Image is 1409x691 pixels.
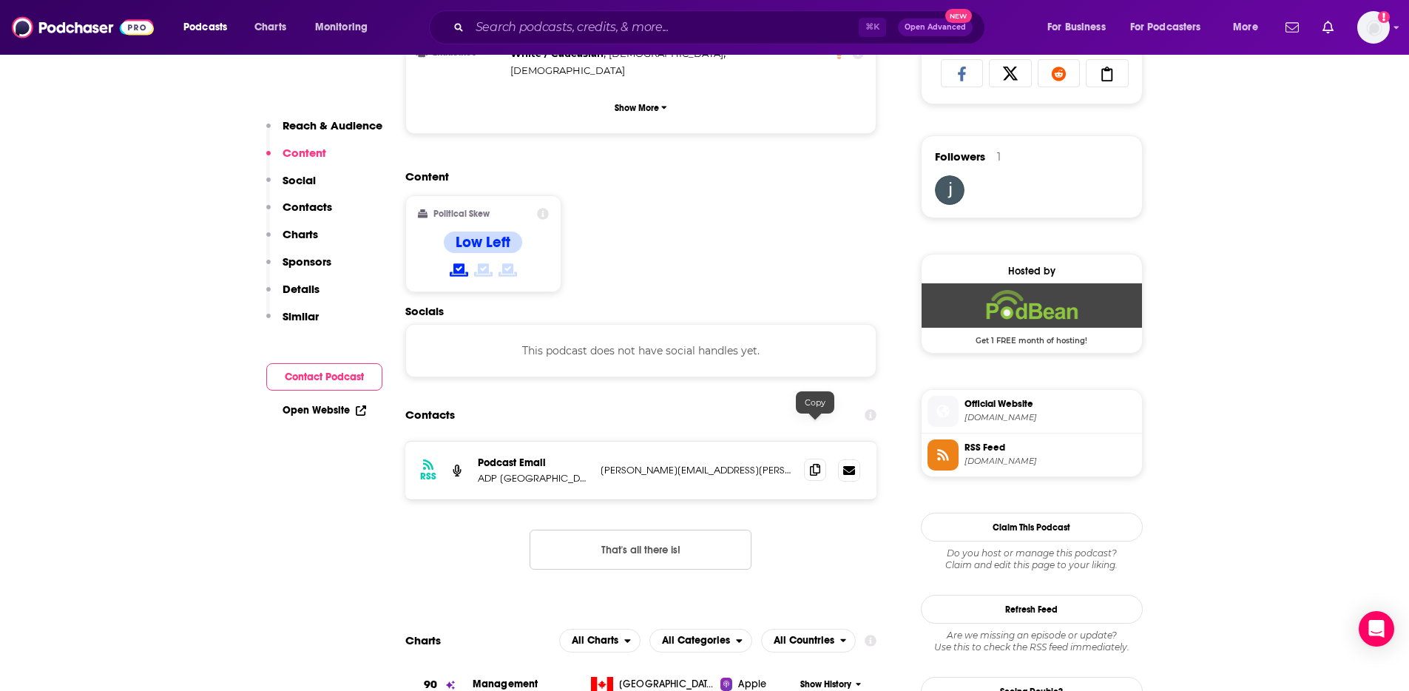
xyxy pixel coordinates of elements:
button: open menu [173,16,246,39]
a: Show notifications dropdown [1317,15,1339,40]
button: open menu [1121,16,1223,39]
span: RSS Feed [964,441,1136,454]
p: [PERSON_NAME][EMAIL_ADDRESS][PERSON_NAME][DOMAIN_NAME] [601,464,793,476]
a: Official Website[DOMAIN_NAME] [927,396,1136,427]
button: Social [266,173,316,200]
p: Sponsors [283,255,331,269]
span: feed.podbean.com [964,456,1136,467]
button: Similar [266,309,319,337]
a: Copy Link [1086,59,1129,87]
button: Refresh Feed [921,595,1143,624]
span: Open Advanced [905,24,966,31]
a: RSS Feed[DOMAIN_NAME] [927,439,1136,471]
button: Contact Podcast [266,363,382,391]
button: Sponsors [266,255,331,282]
h2: Charts [405,633,441,647]
button: open menu [649,629,752,653]
p: Contacts [283,200,332,214]
h2: Content [405,169,865,183]
p: Show More [615,103,659,113]
button: open menu [559,629,641,653]
p: Content [283,146,326,160]
span: Get 1 FREE month of hosting! [922,328,1142,345]
input: Search podcasts, credits, & more... [470,16,859,39]
span: [DEMOGRAPHIC_DATA] [510,64,625,76]
span: Charts [254,17,286,38]
img: Podchaser - Follow, Share and Rate Podcasts [12,13,154,41]
a: Share on Reddit [1038,59,1081,87]
span: For Business [1047,17,1106,38]
div: Open Intercom Messenger [1359,611,1394,647]
button: Charts [266,227,318,255]
h2: Categories [649,629,752,653]
img: User Profile [1357,11,1390,44]
span: All Categories [662,636,730,646]
span: More [1233,17,1258,38]
h2: Platforms [559,629,641,653]
span: White / Caucasian [510,47,604,59]
span: ⌘ K [859,18,886,37]
span: Do you host or manage this podcast? [921,547,1143,559]
p: Social [283,173,316,187]
a: Share on Facebook [941,59,984,87]
a: Share on X/Twitter [989,59,1032,87]
h2: Countries [761,629,856,653]
button: Claim This Podcast [921,513,1143,542]
span: Official Website [964,397,1136,411]
h2: Political Skew [433,209,490,219]
button: Open AdvancedNew [898,18,973,36]
div: 1 [997,150,1001,164]
div: Hosted by [922,265,1142,277]
button: Nothing here. [530,530,751,570]
p: Details [283,282,320,296]
a: Podbean Deal: Get 1 FREE month of hosting! [922,283,1142,344]
div: This podcast does not have social handles yet. [405,324,877,377]
a: Charts [245,16,295,39]
div: Search podcasts, credits, & more... [443,10,999,44]
a: Open Website [283,404,366,417]
p: Reach & Audience [283,118,382,132]
button: Reach & Audience [266,118,382,146]
button: Contacts [266,200,332,227]
span: All Countries [774,636,834,646]
p: Podcast Email [478,456,589,469]
button: Details [266,282,320,309]
button: open menu [305,16,387,39]
span: Podcasts [183,17,227,38]
span: Show History [800,678,851,691]
span: insightsatwork.ca [964,412,1136,423]
button: open menu [1037,16,1124,39]
h2: Socials [405,304,877,318]
span: [DEMOGRAPHIC_DATA] [609,47,723,59]
svg: Add a profile image [1378,11,1390,23]
img: Podbean Deal: Get 1 FREE month of hosting! [922,283,1142,328]
span: Followers [935,149,985,164]
button: open menu [1223,16,1277,39]
h2: Contacts [405,401,455,429]
span: All Charts [572,636,618,646]
h3: RSS [420,471,436,482]
a: Show notifications dropdown [1280,15,1305,40]
div: Are we missing an episode or update? Use this to check the RSS feed immediately. [921,630,1143,653]
a: Management [473,678,538,690]
span: Logged in as katiewhorton [1357,11,1390,44]
h4: Low Left [456,233,510,252]
button: open menu [761,629,856,653]
p: Similar [283,309,319,323]
p: ADP [GEOGRAPHIC_DATA] [478,472,589,485]
button: Show History [795,678,866,691]
button: Show More [418,94,865,121]
img: ADPCanada [935,175,964,205]
span: New [945,9,972,23]
div: Copy [796,391,834,414]
div: Claim and edit this page to your liking. [921,547,1143,571]
p: Charts [283,227,318,241]
h3: Ethnicities [418,48,504,58]
span: For Podcasters [1130,17,1201,38]
span: Monitoring [315,17,368,38]
button: Content [266,146,326,173]
button: Show profile menu [1357,11,1390,44]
